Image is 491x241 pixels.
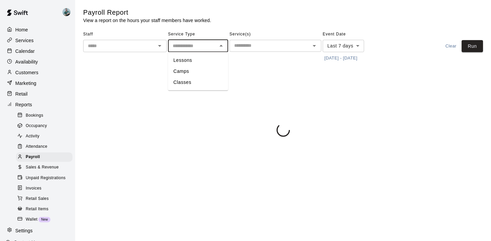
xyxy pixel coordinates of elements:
div: Invoices [16,184,72,193]
a: Settings [5,226,70,236]
a: Activity [16,131,75,142]
a: Retail Sales [16,194,75,204]
a: WalletNew [16,214,75,225]
p: Home [15,26,28,33]
span: Occupancy [26,123,47,129]
button: Clear [440,40,462,52]
span: Retail Sales [26,196,49,202]
a: Attendance [16,142,75,152]
a: Unpaid Registrations [16,173,75,183]
span: Staff [83,29,167,40]
a: Invoices [16,183,75,194]
span: Attendance [26,143,47,150]
a: Services [5,35,70,45]
div: Last 7 days [323,40,364,52]
div: Retail Sales [16,194,72,204]
a: Retail [5,89,70,99]
div: Deric Poldberg [61,5,75,19]
p: Marketing [15,80,36,87]
p: Availability [15,58,38,65]
a: Calendar [5,46,70,56]
span: Unpaid Registrations [26,175,65,182]
a: Customers [5,68,70,78]
h5: Payroll Report [83,8,211,17]
button: [DATE] - [DATE] [323,53,359,64]
li: Lessons [168,55,228,66]
p: View a report on the hours your staff members have worked. [83,17,211,24]
a: Marketing [5,78,70,88]
a: Home [5,25,70,35]
span: Event Date [323,29,381,40]
p: Calendar [15,48,35,54]
span: Wallet [26,216,37,223]
span: Retail Items [26,206,48,213]
div: Occupancy [16,121,72,131]
span: Bookings [26,112,43,119]
div: Attendance [16,142,72,151]
a: Bookings [16,110,75,121]
a: Retail Items [16,204,75,214]
p: Customers [15,69,38,76]
p: Services [15,37,34,44]
div: Retail Items [16,205,72,214]
img: Deric Poldberg [62,8,70,16]
div: Bookings [16,111,72,120]
li: Camps [168,66,228,77]
span: Service Type [168,29,228,40]
div: WalletNew [16,215,72,224]
a: Occupancy [16,121,75,131]
a: Availability [5,57,70,67]
a: Reports [5,100,70,110]
a: Payroll [16,152,75,162]
div: Sales & Revenue [16,163,72,172]
button: Run [462,40,483,52]
span: Invoices [26,185,41,192]
button: Close [216,41,226,50]
p: Retail [15,91,28,97]
li: Classes [168,77,228,88]
button: Open [310,41,319,50]
span: Activity [26,133,39,140]
span: Service(s) [229,29,321,40]
button: Open [155,41,164,50]
div: Activity [16,132,72,141]
div: Unpaid Registrations [16,173,72,183]
div: Payroll [16,152,72,162]
span: Payroll [26,154,40,160]
span: New [38,218,50,221]
span: Sales & Revenue [26,164,59,171]
a: Sales & Revenue [16,162,75,173]
p: Reports [15,101,32,108]
p: Settings [15,227,33,234]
